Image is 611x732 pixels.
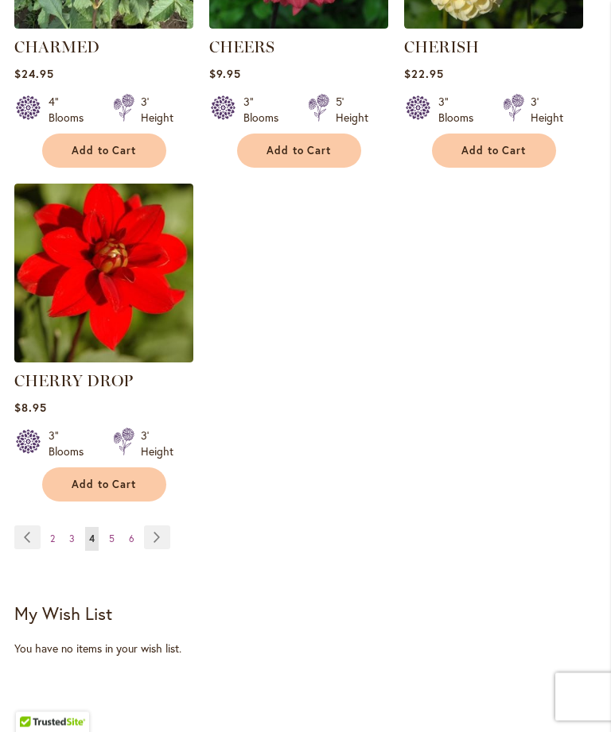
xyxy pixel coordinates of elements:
button: Add to Cart [432,134,556,168]
div: 3' Height [141,428,173,460]
a: CHEERS [209,17,388,33]
div: 3" Blooms [49,428,94,460]
span: $22.95 [404,67,444,82]
a: 3 [65,528,79,552]
div: You have no items in your wish list. [14,641,597,657]
div: 3' Height [531,95,563,126]
button: Add to Cart [42,468,166,502]
a: CHERISH [404,38,479,57]
a: CHERRY DROP [14,372,133,391]
img: CHERRY DROP [14,184,193,363]
button: Add to Cart [42,134,166,168]
div: 4" Blooms [49,95,94,126]
strong: My Wish List [14,602,112,625]
div: 5' Height [336,95,368,126]
a: CHERISH [404,17,583,33]
span: 2 [50,533,55,545]
span: Add to Cart [72,478,137,492]
span: Add to Cart [461,145,527,158]
div: 3" Blooms [243,95,289,126]
span: $9.95 [209,67,241,82]
span: 3 [69,533,75,545]
a: CHEERS [209,38,274,57]
span: Add to Cart [72,145,137,158]
a: 5 [105,528,119,552]
a: CHARMED [14,17,193,33]
a: 2 [46,528,59,552]
span: 6 [129,533,134,545]
span: 5 [109,533,115,545]
button: Add to Cart [237,134,361,168]
span: Add to Cart [267,145,332,158]
div: 3" Blooms [438,95,484,126]
a: CHARMED [14,38,99,57]
span: $24.95 [14,67,54,82]
div: 3' Height [141,95,173,126]
iframe: Launch Accessibility Center [12,676,56,720]
span: 4 [89,533,95,545]
a: 6 [125,528,138,552]
a: CHERRY DROP [14,351,193,366]
span: $8.95 [14,401,47,416]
